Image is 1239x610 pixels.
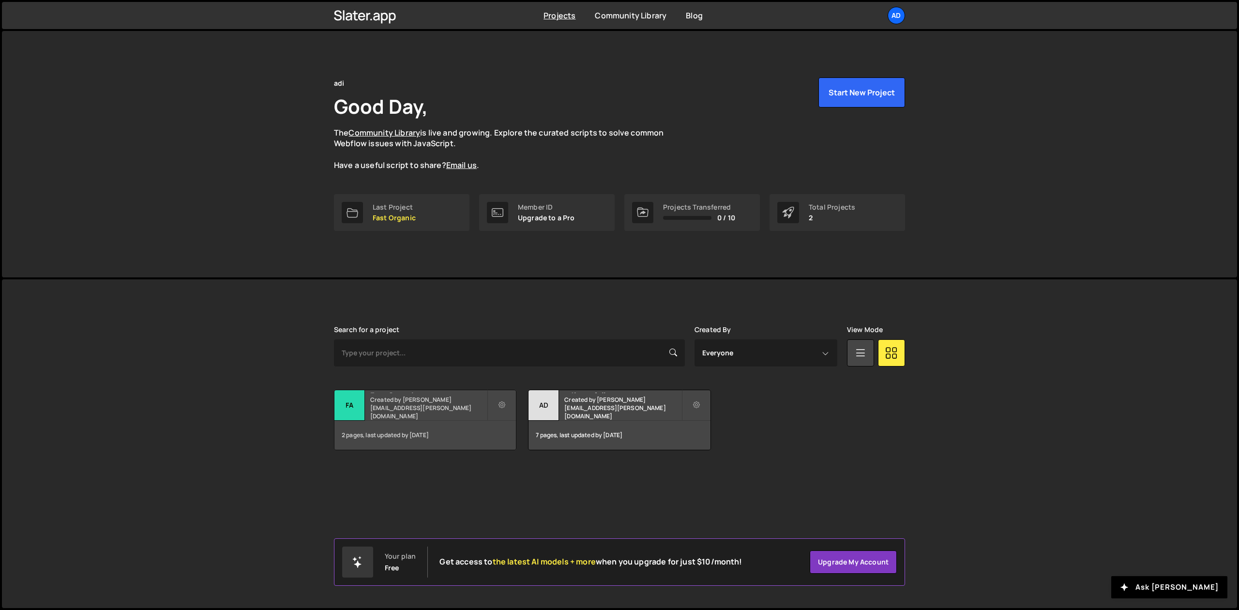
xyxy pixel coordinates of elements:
[847,326,883,334] label: View Mode
[334,77,344,89] div: adi
[370,390,487,393] h2: Fast Organic
[334,339,685,366] input: Type your project...
[544,10,575,21] a: Projects
[809,203,855,211] div: Total Projects
[595,10,666,21] a: Community Library
[334,421,516,450] div: 2 pages, last updated by [DATE]
[385,552,416,560] div: Your plan
[529,421,710,450] div: 7 pages, last updated by [DATE]
[810,550,897,574] a: Upgrade my account
[528,390,710,450] a: ad adi portfolio Created by [PERSON_NAME][EMAIL_ADDRESS][PERSON_NAME][DOMAIN_NAME] 7 pages, last ...
[334,326,399,334] label: Search for a project
[439,557,742,566] h2: Get access to when you upgrade for just $10/month!
[1111,576,1227,598] button: Ask [PERSON_NAME]
[334,127,682,171] p: The is live and growing. Explore the curated scripts to solve common Webflow issues with JavaScri...
[518,214,575,222] p: Upgrade to a Pro
[334,390,516,450] a: Fa Fast Organic Created by [PERSON_NAME][EMAIL_ADDRESS][PERSON_NAME][DOMAIN_NAME] 2 pages, last u...
[385,564,399,572] div: Free
[334,93,428,120] h1: Good Day,
[334,390,365,421] div: Fa
[888,7,905,24] a: ad
[686,10,703,21] a: Blog
[564,390,681,393] h2: adi portfolio
[446,160,477,170] a: Email us
[717,214,735,222] span: 0 / 10
[818,77,905,107] button: Start New Project
[529,390,559,421] div: ad
[373,203,416,211] div: Last Project
[663,203,735,211] div: Projects Transferred
[493,556,596,567] span: the latest AI models + more
[809,214,855,222] p: 2
[334,194,469,231] a: Last Project Fast Organic
[695,326,731,334] label: Created By
[564,396,681,420] small: Created by [PERSON_NAME][EMAIL_ADDRESS][PERSON_NAME][DOMAIN_NAME]
[373,214,416,222] p: Fast Organic
[518,203,575,211] div: Member ID
[348,127,420,138] a: Community Library
[370,396,487,420] small: Created by [PERSON_NAME][EMAIL_ADDRESS][PERSON_NAME][DOMAIN_NAME]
